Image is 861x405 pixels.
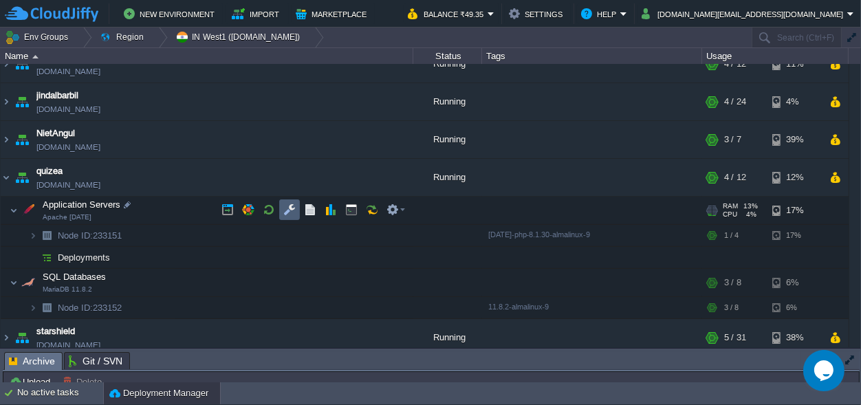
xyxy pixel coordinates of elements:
[41,199,122,210] span: Application Servers
[36,140,100,154] a: [DOMAIN_NAME]
[413,121,482,158] div: Running
[36,325,75,338] a: starshield
[9,375,54,388] button: Upload
[12,83,32,120] img: AMDAwAAAACH5BAEAAAAALAAAAAABAAEAAAICRAEAOw==
[413,83,482,120] div: Running
[9,353,55,370] span: Archive
[414,48,481,64] div: Status
[29,225,37,246] img: AMDAwAAAACH5BAEAAAAALAAAAAABAAEAAAICRAEAOw==
[12,45,32,83] img: AMDAwAAAACH5BAEAAAAALAAAAAABAAEAAAICRAEAOw==
[36,127,75,140] a: NietAngul
[43,213,91,221] span: Apache [DATE]
[36,65,100,78] a: [DOMAIN_NAME]
[5,28,73,47] button: Env Groups
[1,319,12,356] img: AMDAwAAAACH5BAEAAAAALAAAAAABAAEAAAICRAEAOw==
[12,159,32,196] img: AMDAwAAAACH5BAEAAAAALAAAAAABAAEAAAICRAEAOw==
[41,272,108,282] a: SQL DatabasesMariaDB 11.8.2
[63,375,106,388] button: Delete
[10,197,18,224] img: AMDAwAAAACH5BAEAAAAALAAAAAABAAEAAAICRAEAOw==
[723,202,738,210] span: RAM
[724,121,741,158] div: 3 / 7
[772,269,817,296] div: 6%
[772,297,817,318] div: 6%
[724,225,739,246] div: 1 / 4
[724,159,746,196] div: 4 / 12
[56,302,124,314] span: 233152
[724,45,746,83] div: 4 / 12
[58,303,93,313] span: Node ID:
[19,197,38,224] img: AMDAwAAAACH5BAEAAAAALAAAAAABAAEAAAICRAEAOw==
[56,302,124,314] a: Node ID:233152
[408,6,488,22] button: Balance ₹49.35
[772,121,817,158] div: 39%
[36,178,100,192] a: [DOMAIN_NAME]
[413,159,482,196] div: Running
[581,6,620,22] button: Help
[772,83,817,120] div: 4%
[1,83,12,120] img: AMDAwAAAACH5BAEAAAAALAAAAAABAAEAAAICRAEAOw==
[724,297,739,318] div: 3 / 8
[413,319,482,356] div: Running
[483,48,701,64] div: Tags
[12,121,32,158] img: AMDAwAAAACH5BAEAAAAALAAAAAABAAEAAAICRAEAOw==
[56,230,124,241] a: Node ID:233151
[17,382,103,404] div: No active tasks
[724,269,741,296] div: 3 / 8
[724,83,746,120] div: 4 / 24
[413,45,482,83] div: Running
[803,350,847,391] iframe: chat widget
[36,102,100,116] a: [DOMAIN_NAME]
[642,6,847,22] button: [DOMAIN_NAME][EMAIL_ADDRESS][DOMAIN_NAME]
[69,353,122,369] span: Git / SVN
[37,297,56,318] img: AMDAwAAAACH5BAEAAAAALAAAAAABAAEAAAICRAEAOw==
[29,247,37,268] img: AMDAwAAAACH5BAEAAAAALAAAAAABAAEAAAICRAEAOw==
[772,225,817,246] div: 17%
[175,28,305,47] button: IN West1 ([DOMAIN_NAME])
[723,210,737,219] span: CPU
[36,164,63,178] a: quizea
[743,210,756,219] span: 4%
[772,197,817,224] div: 17%
[41,199,122,210] a: Application ServersApache [DATE]
[43,285,92,294] span: MariaDB 11.8.2
[124,6,219,22] button: New Environment
[29,297,37,318] img: AMDAwAAAACH5BAEAAAAALAAAAAABAAEAAAICRAEAOw==
[1,121,12,158] img: AMDAwAAAACH5BAEAAAAALAAAAAABAAEAAAICRAEAOw==
[41,271,108,283] span: SQL Databases
[10,269,18,296] img: AMDAwAAAACH5BAEAAAAALAAAAAABAAEAAAICRAEAOw==
[1,45,12,83] img: AMDAwAAAACH5BAEAAAAALAAAAAABAAEAAAICRAEAOw==
[5,6,98,23] img: CloudJiffy
[743,202,758,210] span: 13%
[488,230,590,239] span: [DATE]-php-8.1.30-almalinux-9
[19,269,38,296] img: AMDAwAAAACH5BAEAAAAALAAAAAABAAEAAAICRAEAOw==
[724,319,746,356] div: 5 / 31
[56,230,124,241] span: 233151
[772,45,817,83] div: 11%
[772,159,817,196] div: 12%
[32,55,39,58] img: AMDAwAAAACH5BAEAAAAALAAAAAABAAEAAAICRAEAOw==
[37,247,56,268] img: AMDAwAAAACH5BAEAAAAALAAAAAABAAEAAAICRAEAOw==
[1,159,12,196] img: AMDAwAAAACH5BAEAAAAALAAAAAABAAEAAAICRAEAOw==
[37,225,56,246] img: AMDAwAAAACH5BAEAAAAALAAAAAABAAEAAAICRAEAOw==
[36,89,78,102] a: jindalbarbil
[772,319,817,356] div: 38%
[488,303,549,311] span: 11.8.2-almalinux-9
[36,338,100,352] a: [DOMAIN_NAME]
[12,319,32,356] img: AMDAwAAAACH5BAEAAAAALAAAAAABAAEAAAICRAEAOw==
[58,230,93,241] span: Node ID:
[56,252,112,263] a: Deployments
[100,28,149,47] button: Region
[296,6,371,22] button: Marketplace
[509,6,567,22] button: Settings
[1,48,413,64] div: Name
[109,386,208,400] button: Deployment Manager
[703,48,848,64] div: Usage
[232,6,283,22] button: Import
